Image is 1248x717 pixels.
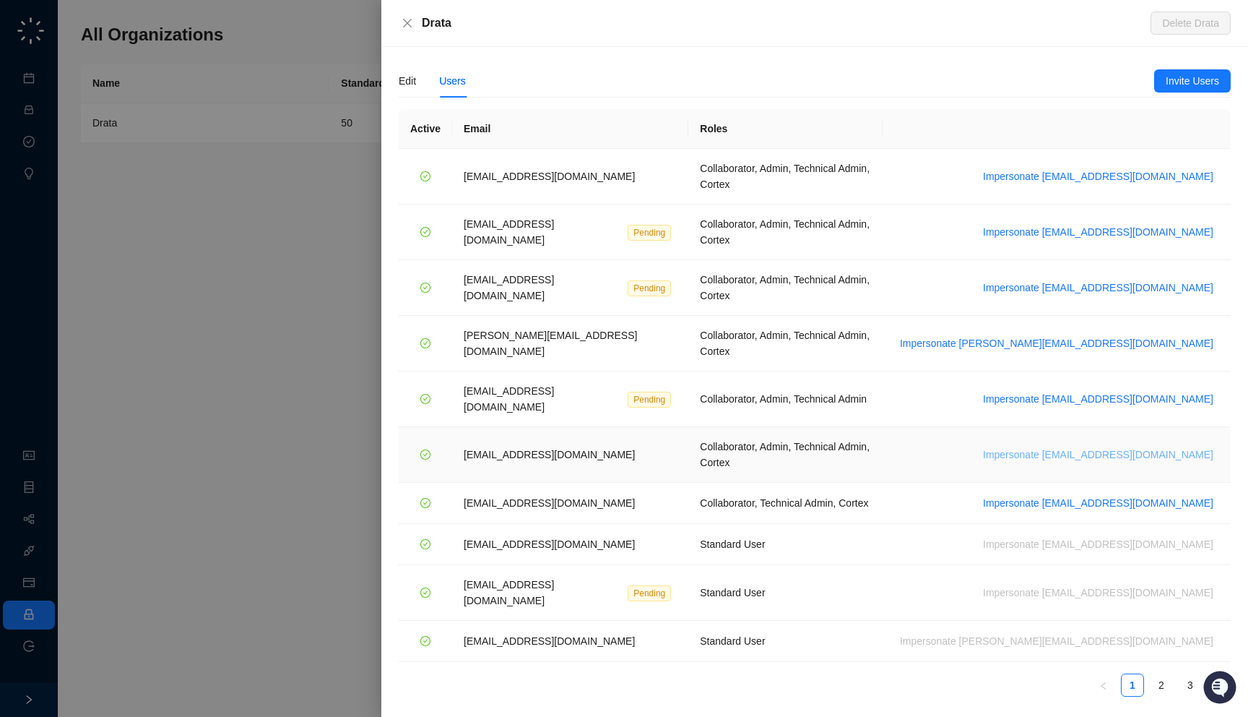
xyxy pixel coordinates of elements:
button: Invite Users [1154,69,1231,93]
button: Impersonate [EMAIL_ADDRESS][DOMAIN_NAME] [977,279,1219,296]
span: Impersonate [EMAIL_ADDRESS][DOMAIN_NAME] [983,280,1213,296]
a: Powered byPylon [102,237,175,249]
span: check-circle [420,539,430,549]
div: 📚 [14,204,26,215]
button: Impersonate [EMAIL_ADDRESS][DOMAIN_NAME] [977,584,1219,601]
span: [EMAIL_ADDRESS][DOMAIN_NAME] [464,449,635,460]
a: 1 [1122,674,1143,696]
span: check-circle [420,588,430,598]
td: Collaborator, Admin, Technical Admin, Cortex [688,260,883,316]
span: Impersonate [EMAIL_ADDRESS][DOMAIN_NAME] [983,447,1213,463]
td: Collaborator, Admin, Technical Admin, Cortex [688,427,883,483]
td: Standard User [688,524,883,565]
th: Roles [688,109,883,149]
button: Impersonate [PERSON_NAME][EMAIL_ADDRESS][DOMAIN_NAME] [894,632,1219,650]
span: Impersonate [EMAIL_ADDRESS][DOMAIN_NAME] [983,495,1213,511]
p: Welcome 👋 [14,58,263,81]
td: Standard User [688,621,883,662]
span: Pending [628,280,671,296]
span: Impersonate [EMAIL_ADDRESS][DOMAIN_NAME] [983,168,1213,184]
div: Edit [399,73,416,89]
span: [EMAIL_ADDRESS][DOMAIN_NAME] [464,635,635,647]
span: check-circle [420,498,430,508]
span: [EMAIL_ADDRESS][DOMAIN_NAME] [464,218,554,246]
td: Collaborator, Admin, Technical Admin, Cortex [688,316,883,372]
span: check-circle [420,450,430,460]
span: Impersonate [EMAIL_ADDRESS][DOMAIN_NAME] [983,391,1213,407]
td: Collaborator, Admin, Technical Admin [688,372,883,427]
span: Pending [628,225,671,241]
span: [EMAIL_ADDRESS][DOMAIN_NAME] [464,538,635,550]
span: Pending [628,585,671,601]
span: Pending [628,392,671,408]
button: left [1092,674,1115,697]
span: Impersonate [EMAIL_ADDRESS][DOMAIN_NAME] [983,224,1213,240]
button: Close [399,14,416,32]
button: Delete Drata [1150,12,1231,35]
span: [EMAIL_ADDRESS][DOMAIN_NAME] [464,385,554,413]
button: Impersonate [EMAIL_ADDRESS][DOMAIN_NAME] [977,494,1219,512]
h2: How can we help? [14,81,263,104]
span: Pylon [144,238,175,249]
td: Collaborator, Admin, Technical Admin, Cortex [688,205,883,260]
iframe: Open customer support [1202,669,1241,708]
span: check-circle [420,171,430,181]
button: Impersonate [EMAIL_ADDRESS][DOMAIN_NAME] [977,223,1219,241]
button: Impersonate [EMAIL_ADDRESS][DOMAIN_NAME] [977,446,1219,463]
li: 2 [1150,674,1173,697]
div: 📶 [65,204,77,215]
span: Status [79,202,111,217]
a: 📶Status [59,197,117,223]
span: Invite Users [1166,73,1219,89]
span: [EMAIL_ADDRESS][DOMAIN_NAME] [464,579,554,606]
div: We're available if you need us! [49,145,183,157]
li: 3 [1179,674,1202,697]
li: Previous Page [1092,674,1115,697]
img: Swyft AI [14,14,43,43]
img: 5124521997842_fc6d7dfcefe973c2e489_88.png [14,131,40,157]
span: check-circle [420,227,430,237]
th: Email [452,109,688,149]
a: 3 [1179,674,1201,696]
span: left [1099,682,1108,690]
td: Collaborator, Admin, Technical Admin, Cortex [688,149,883,205]
span: [EMAIL_ADDRESS][DOMAIN_NAME] [464,274,554,301]
span: check-circle [420,283,430,293]
button: Impersonate [EMAIL_ADDRESS][DOMAIN_NAME] [977,390,1219,408]
button: Start new chat [246,135,263,153]
span: Impersonate [PERSON_NAME][EMAIL_ADDRESS][DOMAIN_NAME] [900,335,1213,351]
div: Drata [422,14,1150,32]
span: check-circle [420,338,430,348]
div: Users [439,73,466,89]
span: [PERSON_NAME][EMAIL_ADDRESS][DOMAIN_NAME] [464,330,637,357]
li: 1 [1121,674,1144,697]
a: 📚Docs [9,197,59,223]
td: Standard User [688,565,883,621]
button: Impersonate [EMAIL_ADDRESS][DOMAIN_NAME] [977,168,1219,185]
div: Start new chat [49,131,237,145]
td: Collaborator, Technical Admin, Cortex [688,483,883,524]
span: Docs [29,202,53,217]
span: close [402,17,413,29]
span: check-circle [420,636,430,646]
button: Impersonate [EMAIL_ADDRESS][DOMAIN_NAME] [977,536,1219,553]
th: Active [399,109,452,149]
span: [EMAIL_ADDRESS][DOMAIN_NAME] [464,497,635,509]
span: check-circle [420,394,430,404]
a: 2 [1150,674,1172,696]
span: [EMAIL_ADDRESS][DOMAIN_NAME] [464,171,635,182]
button: Impersonate [PERSON_NAME][EMAIL_ADDRESS][DOMAIN_NAME] [894,335,1219,352]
